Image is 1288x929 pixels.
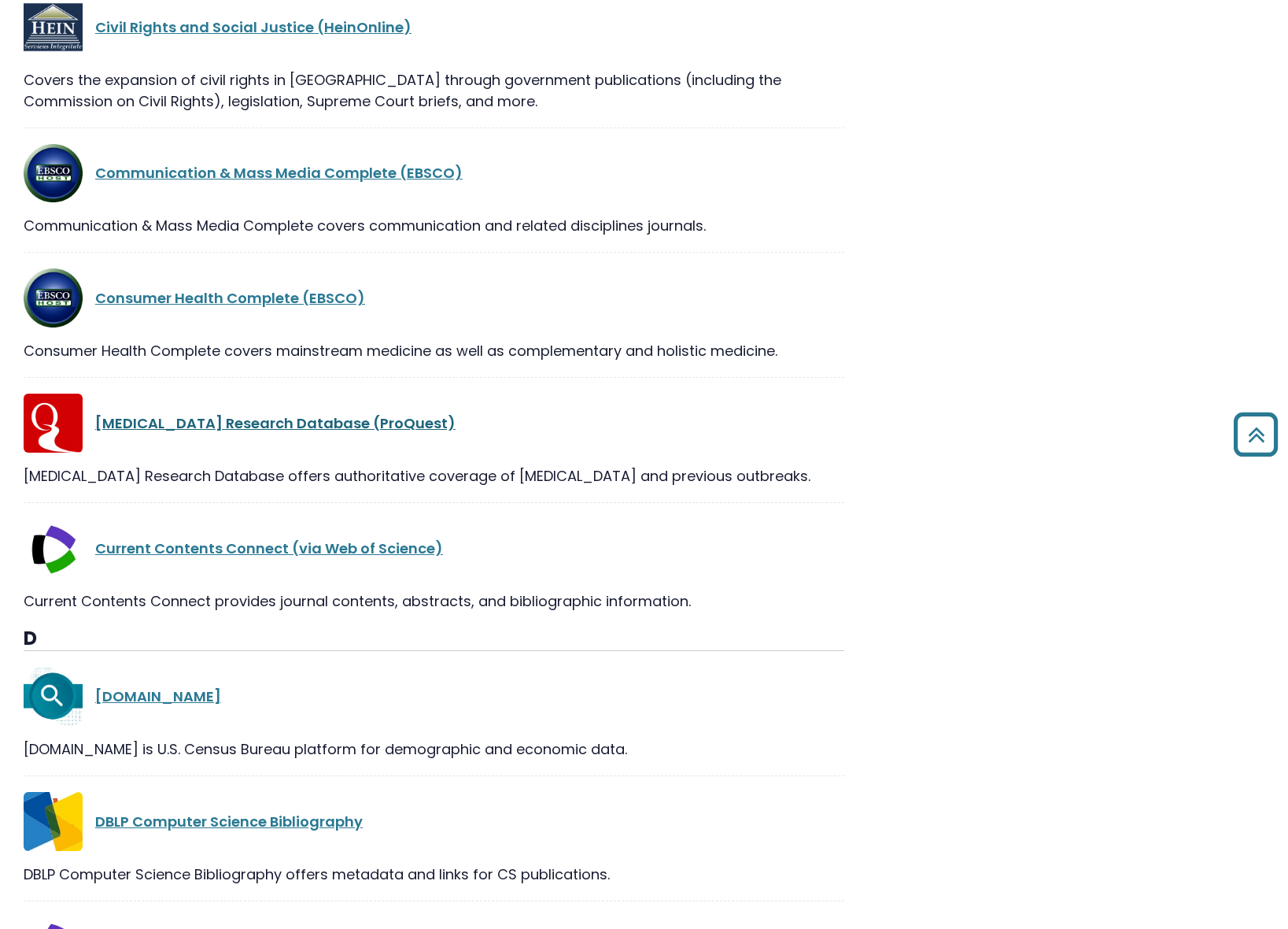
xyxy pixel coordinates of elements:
[24,215,844,236] div: Communication & Mass Media Complete covers communication and related disciplines journals.
[95,413,456,433] a: [MEDICAL_DATA] Research Database (ProQuest)
[95,539,443,558] a: Current Contents Connect (via Web of Science)
[24,340,844,361] div: Consumer Health Complete covers mainstream medicine as well as complementary and holistic medicine.
[24,627,844,651] h3: D
[24,69,844,112] p: Covers the expansion of civil rights in [GEOGRAPHIC_DATA] through government publications (includ...
[24,738,844,760] div: [DOMAIN_NAME] is U.S. Census Bureau platform for demographic and economic data.
[95,812,363,831] a: DBLP Computer Science Bibliography
[95,288,365,308] a: Consumer Health Complete (EBSCO)
[95,687,221,706] a: [DOMAIN_NAME]
[95,17,411,37] a: Civil Rights and Social Justice (HeinOnline)
[24,590,844,612] div: Current Contents Connect provides journal contents, abstracts, and bibliographic information.
[24,465,844,487] div: [MEDICAL_DATA] Research Database offers authoritative coverage of [MEDICAL_DATA] and previous out...
[1227,420,1284,449] a: Back to Top
[24,864,844,885] div: DBLP Computer Science Bibliography offers metadata and links for CS publications.
[95,163,463,183] a: Communication & Mass Media Complete (EBSCO)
